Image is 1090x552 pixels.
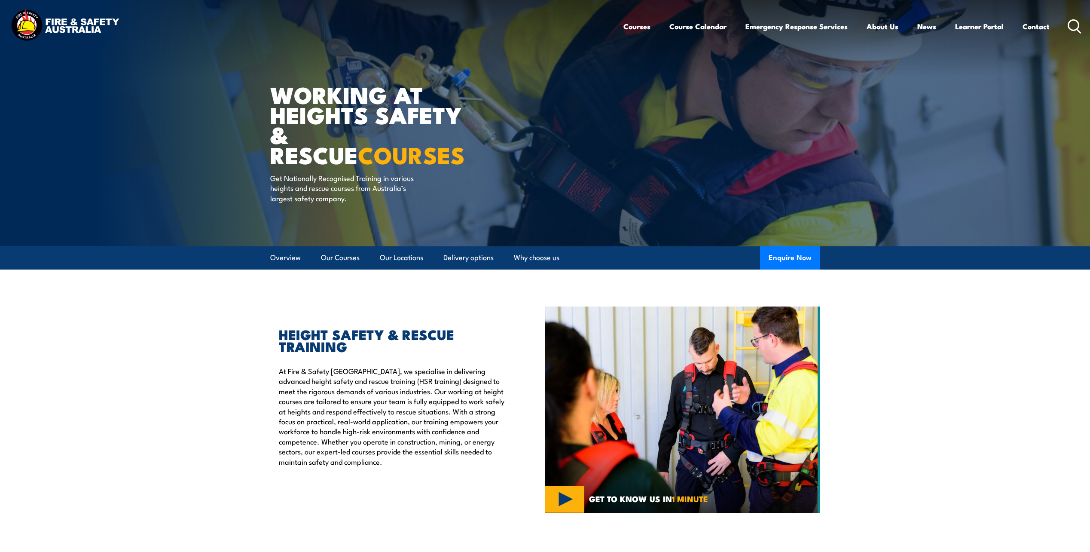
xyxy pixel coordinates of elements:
a: Why choose us [514,246,559,269]
p: At Fire & Safety [GEOGRAPHIC_DATA], we specialise in delivering advanced height safety and rescue... [279,366,506,466]
span: GET TO KNOW US IN [589,495,708,503]
a: News [917,15,936,38]
a: Learner Portal [955,15,1004,38]
a: Overview [270,246,301,269]
button: Enquire Now [760,246,820,270]
a: Our Courses [321,246,360,269]
h1: WORKING AT HEIGHTS SAFETY & RESCUE [270,84,482,165]
a: Our Locations [380,246,423,269]
a: Course Calendar [669,15,727,38]
a: Emergency Response Services [745,15,848,38]
strong: COURSES [358,136,465,172]
a: Delivery options [443,246,494,269]
a: Contact [1023,15,1050,38]
img: Fire & Safety Australia offer working at heights courses and training [545,307,820,513]
p: Get Nationally Recognised Training in various heights and rescue courses from Australia’s largest... [270,173,427,203]
a: Courses [623,15,650,38]
strong: 1 MINUTE [672,492,708,505]
h2: HEIGHT SAFETY & RESCUE TRAINING [279,328,506,352]
a: About Us [867,15,898,38]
